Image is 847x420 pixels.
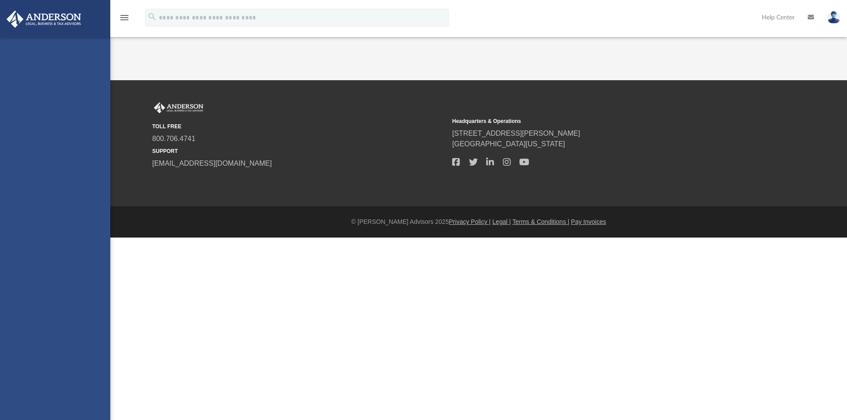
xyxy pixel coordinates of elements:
img: User Pic [827,11,840,24]
a: [EMAIL_ADDRESS][DOMAIN_NAME] [152,160,272,167]
a: menu [119,17,130,23]
a: Legal | [492,218,511,225]
i: search [147,12,157,22]
img: Anderson Advisors Platinum Portal [4,11,84,28]
a: [GEOGRAPHIC_DATA][US_STATE] [452,140,565,148]
i: menu [119,12,130,23]
a: Pay Invoices [571,218,606,225]
small: TOLL FREE [152,123,446,130]
small: SUPPORT [152,147,446,155]
div: © [PERSON_NAME] Advisors 2025 [110,217,847,227]
img: Anderson Advisors Platinum Portal [152,102,205,114]
a: Terms & Conditions | [513,218,570,225]
a: Privacy Policy | [449,218,491,225]
a: [STREET_ADDRESS][PERSON_NAME] [452,130,580,137]
small: Headquarters & Operations [452,117,746,125]
a: 800.706.4741 [152,135,195,142]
